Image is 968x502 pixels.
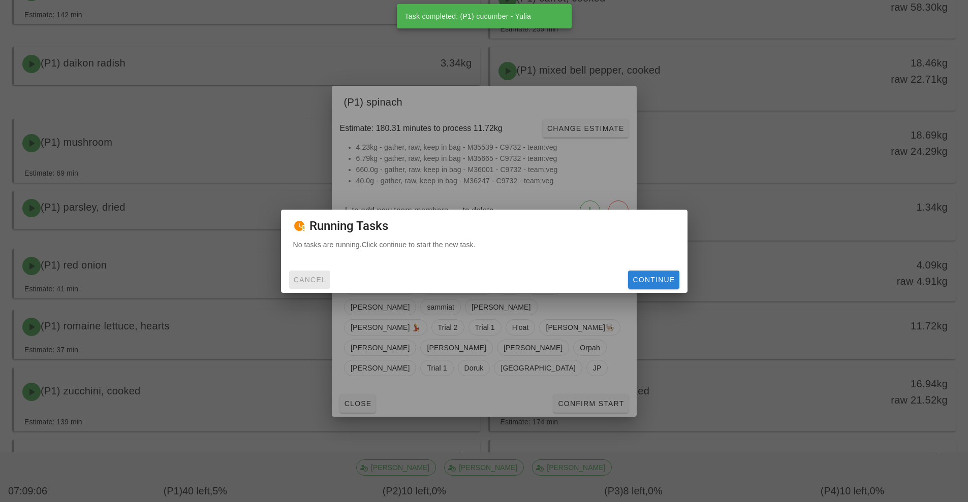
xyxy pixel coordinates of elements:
span: Continue [632,276,675,284]
span: Click continue to start the new task. [362,241,476,249]
div: Task completed: (P1) cucumber - Yulia [397,4,568,28]
span: Cancel [293,276,327,284]
div: Running Tasks [281,210,688,239]
button: Continue [628,271,679,289]
button: Cancel [289,271,331,289]
p: No tasks are running. [293,239,675,250]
